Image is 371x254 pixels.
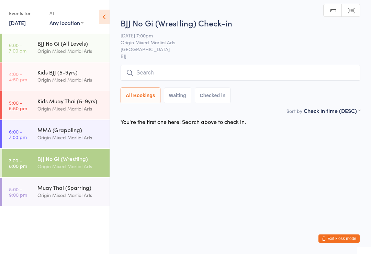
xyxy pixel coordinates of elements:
input: Search [121,65,360,81]
div: BJJ No Gi (All Levels) [37,39,104,47]
button: Checked in [195,88,231,103]
time: 7:00 - 8:00 pm [9,158,27,169]
div: Kids Muay Thai (5-9yrs) [37,97,104,105]
div: Origin Mixed Martial Arts [37,162,104,170]
a: 6:00 -7:00 pmMMA (Grappling)Origin Mixed Martial Arts [2,120,110,148]
div: MMA (Grappling) [37,126,104,134]
div: Any location [49,19,83,26]
div: Origin Mixed Martial Arts [37,47,104,55]
span: Origin Mixed Martial Arts [121,39,350,46]
a: 5:00 -5:50 pmKids Muay Thai (5-9yrs)Origin Mixed Martial Arts [2,91,110,119]
a: 7:00 -8:00 pmBJJ No Gi (Wrestling)Origin Mixed Martial Arts [2,149,110,177]
time: 6:00 - 7:00 am [9,42,26,53]
div: At [49,8,83,19]
a: 8:00 -9:00 pmMuay Thai (Sparring)Origin Mixed Martial Arts [2,178,110,206]
div: Events for [9,8,43,19]
a: [DATE] [9,19,26,26]
button: Waiting [164,88,191,103]
span: [GEOGRAPHIC_DATA] [121,46,350,53]
div: Check in time (DESC) [304,107,360,114]
div: Kids BJJ (5-9yrs) [37,68,104,76]
button: Exit kiosk mode [318,234,360,243]
time: 6:00 - 7:00 pm [9,129,27,140]
div: Origin Mixed Martial Arts [37,134,104,141]
div: Origin Mixed Martial Arts [37,76,104,84]
div: BJJ No Gi (Wrestling) [37,155,104,162]
label: Sort by [286,107,302,114]
span: [DATE] 7:00pm [121,32,350,39]
h2: BJJ No Gi (Wrestling) Check-in [121,17,360,28]
div: Origin Mixed Martial Arts [37,105,104,113]
span: BJJ [121,53,360,59]
a: 4:00 -4:50 pmKids BJJ (5-9yrs)Origin Mixed Martial Arts [2,62,110,91]
time: 8:00 - 9:00 pm [9,186,27,197]
a: 6:00 -7:00 amBJJ No Gi (All Levels)Origin Mixed Martial Arts [2,34,110,62]
button: All Bookings [121,88,160,103]
time: 4:00 - 4:50 pm [9,71,27,82]
div: You're the first one here! Search above to check in. [121,118,246,125]
time: 5:00 - 5:50 pm [9,100,27,111]
div: Origin Mixed Martial Arts [37,191,104,199]
div: Muay Thai (Sparring) [37,184,104,191]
